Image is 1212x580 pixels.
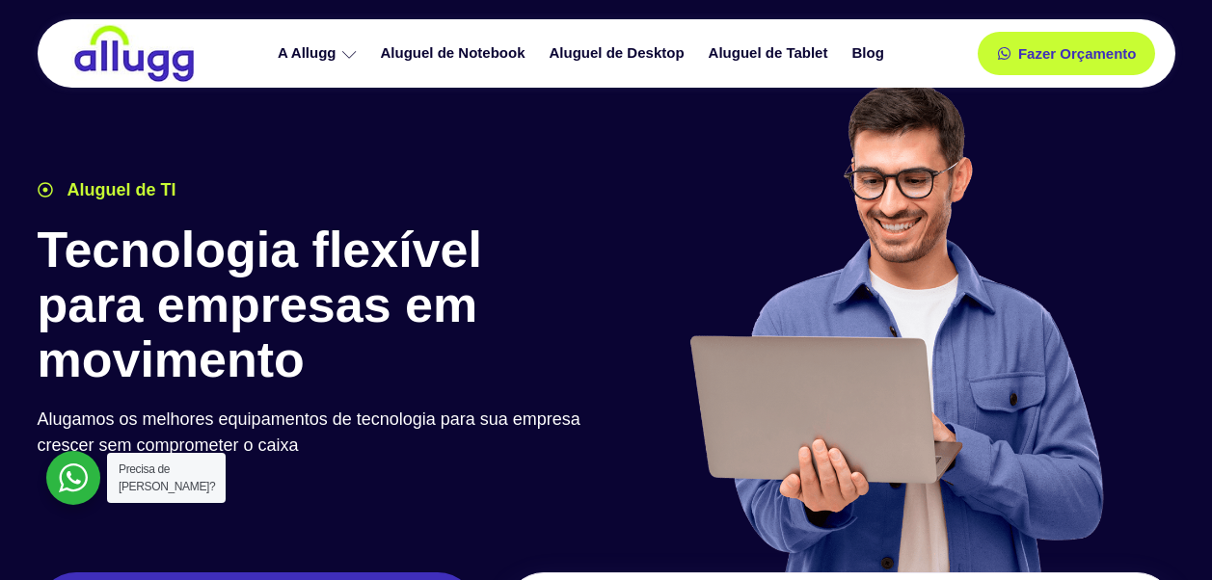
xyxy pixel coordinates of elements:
img: aluguel de ti para startups [683,81,1108,572]
a: Aluguel de Notebook [371,37,540,70]
iframe: Chat Widget [1116,488,1212,580]
a: Aluguel de Tablet [699,37,843,70]
a: Aluguel de Desktop [540,37,699,70]
a: Blog [842,37,898,70]
span: Aluguel de TI [63,177,176,203]
h1: Tecnologia flexível para empresas em movimento [38,223,597,388]
a: A Allugg [268,37,371,70]
img: locação de TI é Allugg [71,24,197,83]
span: Fazer Orçamento [1018,46,1137,61]
span: Precisa de [PERSON_NAME]? [119,462,215,493]
a: Fazer Orçamento [978,32,1156,75]
p: Alugamos os melhores equipamentos de tecnologia para sua empresa crescer sem comprometer o caixa [38,407,597,459]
